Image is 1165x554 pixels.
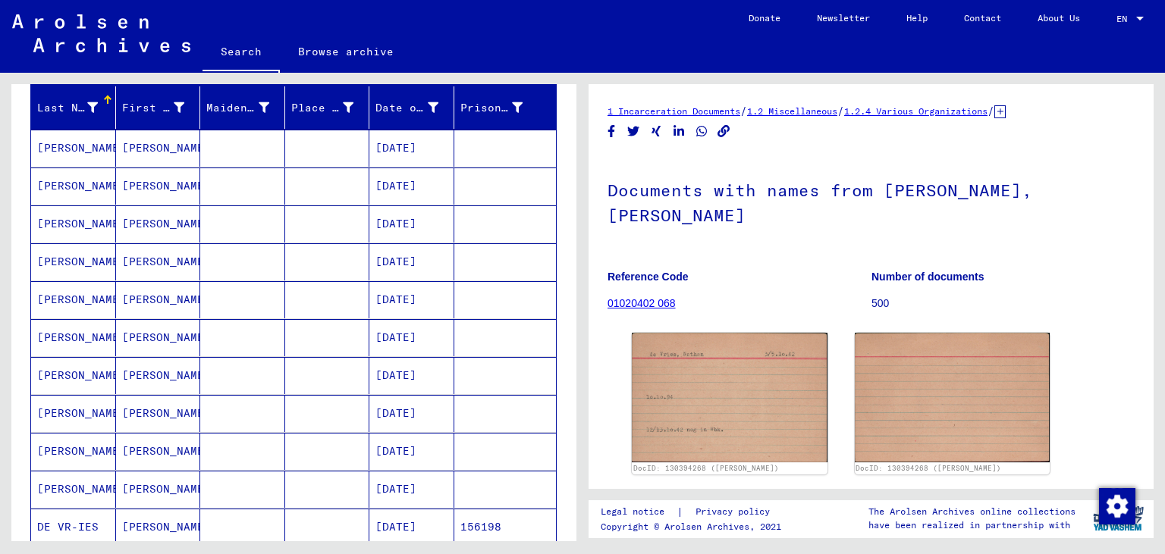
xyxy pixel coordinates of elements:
[206,100,269,116] div: Maiden Name
[868,505,1076,518] p: The Arolsen Archives online collections
[116,205,201,243] mat-cell: [PERSON_NAME]
[37,95,117,120] div: Last Name
[116,395,201,432] mat-cell: [PERSON_NAME]
[369,86,454,129] mat-header-cell: Date of Birth
[369,471,454,508] mat-cell: [DATE]
[716,122,732,141] button: Copy link
[116,509,201,546] mat-cell: [PERSON_NAME]
[454,509,557,546] mat-cell: 156198
[604,122,620,141] button: Share on Facebook
[280,33,412,70] a: Browse archive
[206,95,288,120] div: Maiden Name
[369,395,454,432] mat-cell: [DATE]
[871,271,984,283] b: Number of documents
[31,130,116,167] mat-cell: [PERSON_NAME]
[1116,14,1133,24] span: EN
[369,205,454,243] mat-cell: [DATE]
[369,357,454,394] mat-cell: [DATE]
[608,271,689,283] b: Reference Code
[285,86,370,129] mat-header-cell: Place of Birth
[856,464,1001,472] a: DocID: 130394268 ([PERSON_NAME])
[633,464,779,472] a: DocID: 130394268 ([PERSON_NAME])
[601,504,677,520] a: Legal notice
[203,33,280,73] a: Search
[375,100,438,116] div: Date of Birth
[855,333,1050,462] img: 002.jpg
[632,333,827,462] img: 001.jpg
[837,104,844,117] span: /
[460,100,523,116] div: Prisoner #
[31,281,116,318] mat-cell: [PERSON_NAME]
[116,471,201,508] mat-cell: [PERSON_NAME]
[116,130,201,167] mat-cell: [PERSON_NAME]
[116,357,201,394] mat-cell: [PERSON_NAME]
[31,395,116,432] mat-cell: [PERSON_NAME]
[601,504,788,520] div: |
[871,296,1135,311] p: 500
[1090,499,1147,537] img: yv_logo.png
[116,281,201,318] mat-cell: [PERSON_NAME]
[369,130,454,167] mat-cell: [DATE]
[608,105,740,117] a: 1 Incarceration Documents
[31,86,116,129] mat-header-cell: Last Name
[200,86,285,129] mat-header-cell: Maiden Name
[608,297,676,309] a: 01020402 068
[375,95,457,120] div: Date of Birth
[31,433,116,470] mat-cell: [PERSON_NAME]
[1099,488,1135,524] img: Change consent
[868,518,1076,532] p: have been realized in partnership with
[122,100,185,116] div: First Name
[116,243,201,280] mat-cell: [PERSON_NAME]
[369,167,454,205] mat-cell: [DATE]
[694,122,710,141] button: Share on WhatsApp
[369,509,454,546] mat-cell: [DATE]
[608,155,1135,247] h1: Documents with names from [PERSON_NAME], [PERSON_NAME]
[31,205,116,243] mat-cell: [PERSON_NAME]
[31,243,116,280] mat-cell: [PERSON_NAME]
[116,86,201,129] mat-header-cell: First Name
[31,357,116,394] mat-cell: [PERSON_NAME]
[369,319,454,356] mat-cell: [DATE]
[122,95,204,120] div: First Name
[740,104,747,117] span: /
[988,104,994,117] span: /
[116,167,201,205] mat-cell: [PERSON_NAME]
[369,433,454,470] mat-cell: [DATE]
[648,122,664,141] button: Share on Xing
[31,509,116,546] mat-cell: DE VR-IES
[460,95,542,120] div: Prisoner #
[31,471,116,508] mat-cell: [PERSON_NAME]
[291,95,373,120] div: Place of Birth
[601,520,788,534] p: Copyright © Arolsen Archives, 2021
[116,433,201,470] mat-cell: [PERSON_NAME]
[683,504,788,520] a: Privacy policy
[626,122,642,141] button: Share on Twitter
[369,281,454,318] mat-cell: [DATE]
[31,167,116,205] mat-cell: [PERSON_NAME]
[844,105,988,117] a: 1.2.4 Various Organizations
[37,100,98,116] div: Last Name
[747,105,837,117] a: 1.2 Miscellaneous
[291,100,354,116] div: Place of Birth
[454,86,557,129] mat-header-cell: Prisoner #
[116,319,201,356] mat-cell: [PERSON_NAME]
[369,243,454,280] mat-cell: [DATE]
[12,14,190,52] img: Arolsen_neg.svg
[31,319,116,356] mat-cell: [PERSON_NAME]
[671,122,687,141] button: Share on LinkedIn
